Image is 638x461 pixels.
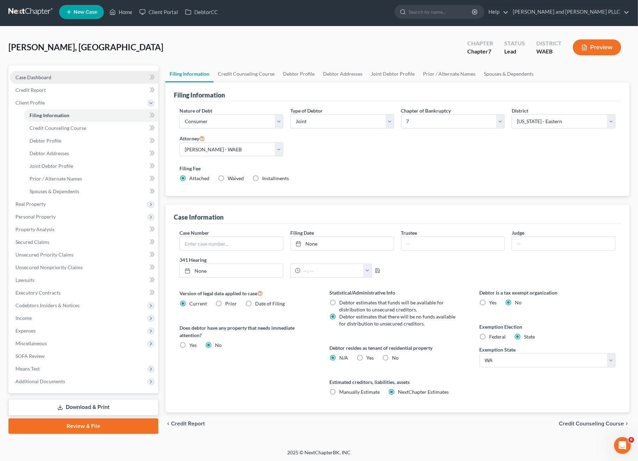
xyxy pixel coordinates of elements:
span: Expenses [15,328,36,334]
a: Credit Report [10,84,158,96]
a: Filing Information [24,109,158,122]
a: None [291,237,394,250]
a: Executory Contracts [10,286,158,299]
a: Credit Counseling Course [214,65,279,82]
span: No [215,342,222,348]
a: SOFA Review [10,350,158,362]
span: Unsecured Priority Claims [15,252,74,258]
div: Lead [504,48,525,56]
a: Spouses & Dependents [24,185,158,198]
span: New Case [74,10,97,15]
span: Joint Debtor Profile [30,163,73,169]
span: Yes [367,355,374,361]
a: Joint Debtor Profile [367,65,419,82]
span: Prior / Alternate Names [30,176,82,182]
a: DebtorCC [182,6,221,18]
a: Unsecured Nonpriority Claims [10,261,158,274]
label: District [512,107,528,114]
a: Unsecured Priority Claims [10,248,158,261]
label: Attorney [179,134,205,143]
i: chevron_right [624,421,630,427]
a: Case Dashboard [10,71,158,84]
label: Judge [512,229,524,236]
label: Chapter of Bankruptcy [401,107,451,114]
span: State [524,334,535,340]
label: Statistical/Administrative Info [330,289,466,296]
iframe: Intercom live chat [614,437,631,454]
span: NextChapter Estimates [398,389,449,395]
a: Debtor Profile [24,134,158,147]
span: SOFA Review [15,353,45,359]
span: Filing Information [30,112,69,118]
span: Attached [189,175,209,181]
span: Property Analysis [15,226,55,232]
label: Exemption Election [480,323,615,330]
span: Executory Contracts [15,290,61,296]
input: Search by name... [409,5,473,18]
a: Debtor Addresses [24,147,158,160]
label: Estimated creditors, liabilities, assets [330,378,466,386]
button: Preview [573,39,621,55]
span: Real Property [15,201,46,207]
span: N/A [340,355,348,361]
span: No [392,355,399,361]
span: 7 [488,48,491,55]
span: Debtor estimates that there will be no funds available for distribution to unsecured creditors. [340,314,456,327]
span: Codebtors Insiders & Notices [15,302,80,308]
a: [PERSON_NAME] and [PERSON_NAME] PLLC [509,6,629,18]
span: Yes [489,299,497,305]
span: Date of Filing [255,301,285,307]
span: Client Profile [15,100,45,106]
span: [PERSON_NAME], [GEOGRAPHIC_DATA] [8,42,163,52]
div: Chapter [467,39,493,48]
a: Spouses & Dependents [480,65,538,82]
input: -- [402,237,505,250]
span: Income [15,315,32,321]
label: Type of Debtor [290,107,323,114]
span: Yes [189,342,197,348]
span: Credit Report [15,87,46,93]
span: Waived [228,175,244,181]
label: Exemption State [480,346,516,353]
span: Debtor estimates that funds will be available for distribution to unsecured creditors. [340,299,444,312]
span: Prior [225,301,237,307]
div: WAEB [536,48,562,56]
i: chevron_left [165,421,171,427]
span: Lawsuits [15,277,34,283]
a: Client Portal [136,6,182,18]
label: Does debtor have any property that needs immediate attention? [179,324,315,339]
span: Additional Documents [15,378,65,384]
label: 341 Hearing [176,256,397,264]
a: Filing Information [165,65,214,82]
a: Review & File [8,418,158,434]
a: Download & Print [8,399,158,416]
a: Debtor Profile [279,65,319,82]
label: Filing Date [290,229,314,236]
a: Prior / Alternate Names [419,65,480,82]
span: Miscellaneous [15,340,47,346]
button: Credit Counseling Course chevron_right [559,421,630,427]
span: Federal [489,334,506,340]
span: Current [189,301,207,307]
span: Credit Report [171,421,205,427]
input: Enter case number... [180,237,283,250]
a: Lawsuits [10,274,158,286]
button: chevron_left Credit Report [165,421,205,427]
label: Debtor resides as tenant of residential property [330,344,466,352]
a: Help [485,6,508,18]
span: Means Test [15,366,40,372]
span: Case Dashboard [15,74,51,80]
div: Filing Information [174,91,225,99]
span: No [515,299,522,305]
a: Joint Debtor Profile [24,160,158,172]
span: 6 [628,437,634,443]
span: Installments [262,175,289,181]
label: Filing Fee [179,165,615,172]
div: Case Information [174,213,223,221]
a: Debtor Addresses [319,65,367,82]
span: Credit Counseling Course [30,125,86,131]
div: District [536,39,562,48]
span: Debtor Addresses [30,150,69,156]
input: -- [512,237,615,250]
span: Manually Estimate [340,389,380,395]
